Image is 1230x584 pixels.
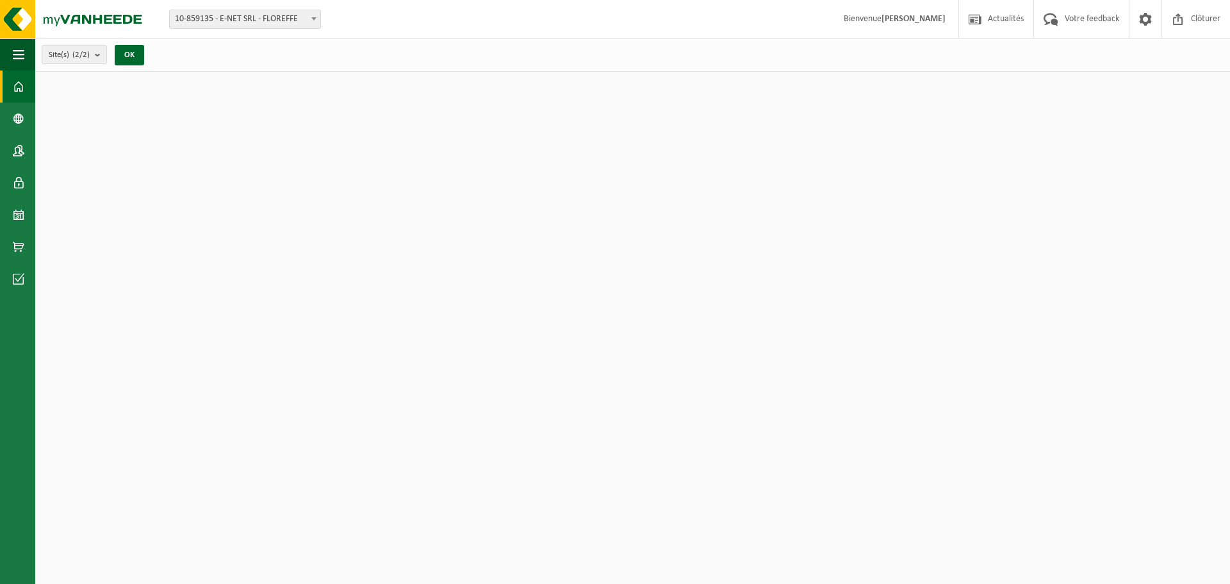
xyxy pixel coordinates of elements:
[115,45,144,65] button: OK
[72,51,90,59] count: (2/2)
[170,10,320,28] span: 10-859135 - E-NET SRL - FLOREFFE
[42,45,107,64] button: Site(s)(2/2)
[881,14,946,24] strong: [PERSON_NAME]
[169,10,321,29] span: 10-859135 - E-NET SRL - FLOREFFE
[49,46,90,65] span: Site(s)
